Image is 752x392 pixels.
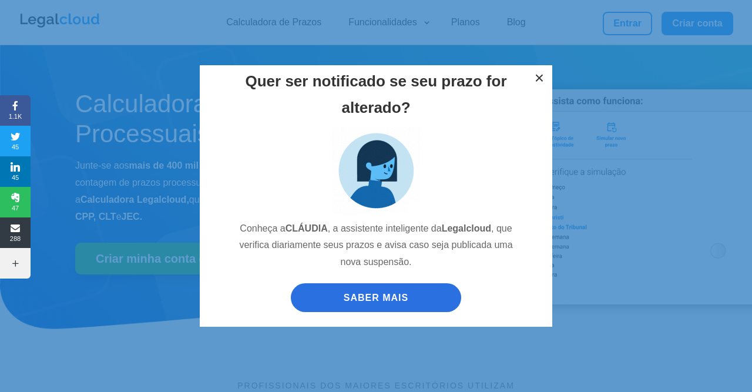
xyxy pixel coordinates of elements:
h2: Quer ser notificado se seu prazo for alterado? [232,68,520,126]
a: SABER MAIS [291,283,461,312]
p: Conheça a , a assistente inteligente da , que verifica diariamente seus prazos e avisa caso seja ... [232,220,520,280]
strong: Legalcloud [442,223,491,233]
img: claudia_assistente [332,126,420,215]
strong: CLÁUDIA [286,223,328,233]
button: × [526,65,552,91]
